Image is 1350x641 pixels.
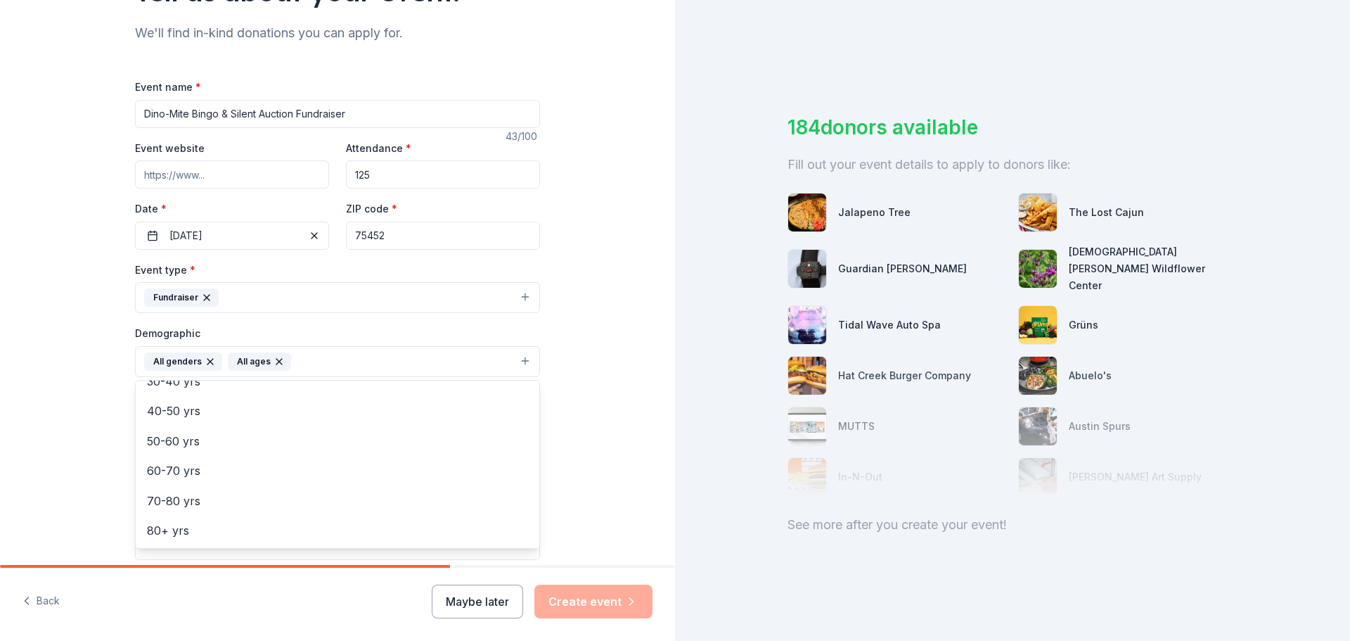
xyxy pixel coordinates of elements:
div: All ages [228,353,291,371]
span: 50-60 yrs [147,432,528,450]
button: All gendersAll ages [135,346,540,377]
span: 30-40 yrs [147,372,528,391]
div: All genders [144,353,222,371]
span: 40-50 yrs [147,402,528,420]
span: 70-80 yrs [147,492,528,510]
span: 60-70 yrs [147,462,528,480]
span: 80+ yrs [147,521,528,540]
div: All gendersAll ages [135,380,540,549]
